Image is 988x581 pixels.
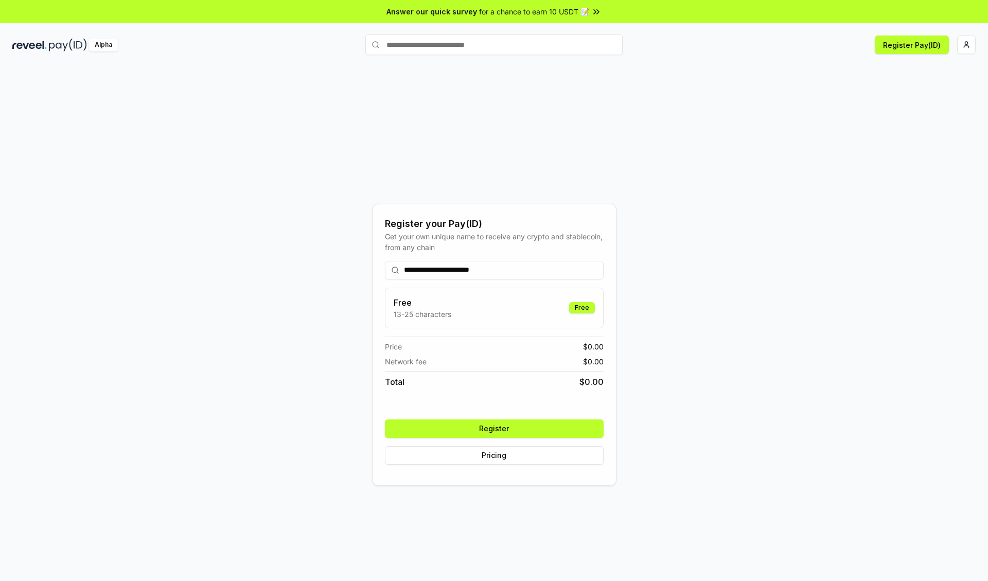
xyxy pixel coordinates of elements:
[49,39,87,51] img: pay_id
[89,39,118,51] div: Alpha
[12,39,47,51] img: reveel_dark
[394,296,451,309] h3: Free
[579,376,604,388] span: $ 0.00
[583,341,604,352] span: $ 0.00
[569,302,595,313] div: Free
[385,446,604,465] button: Pricing
[386,6,477,17] span: Answer our quick survey
[385,217,604,231] div: Register your Pay(ID)
[385,231,604,253] div: Get your own unique name to receive any crypto and stablecoin, from any chain
[385,376,404,388] span: Total
[479,6,589,17] span: for a chance to earn 10 USDT 📝
[875,36,949,54] button: Register Pay(ID)
[385,341,402,352] span: Price
[385,419,604,438] button: Register
[583,356,604,367] span: $ 0.00
[394,309,451,320] p: 13-25 characters
[385,356,427,367] span: Network fee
